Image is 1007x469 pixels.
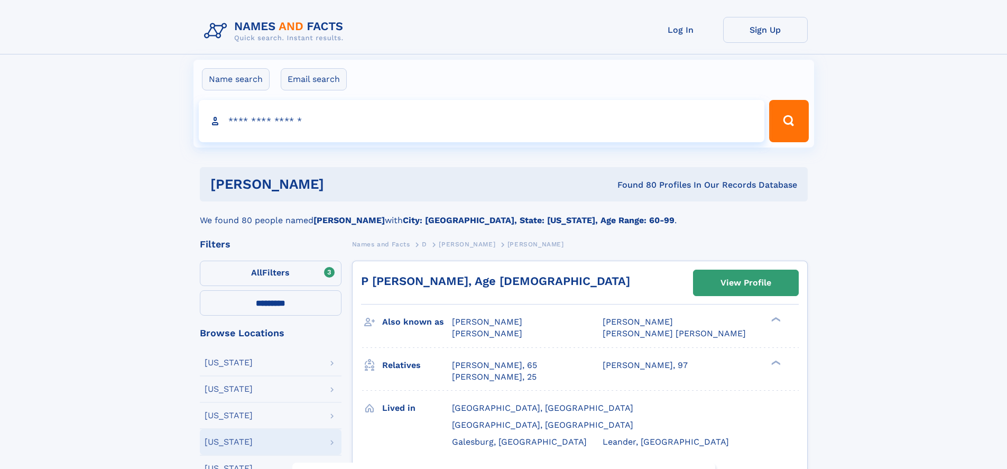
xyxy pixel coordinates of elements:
[452,437,587,447] span: Galesburg, [GEOGRAPHIC_DATA]
[507,241,564,248] span: [PERSON_NAME]
[723,17,808,43] a: Sign Up
[452,360,537,371] a: [PERSON_NAME], 65
[439,241,495,248] span: [PERSON_NAME]
[382,356,452,374] h3: Relatives
[199,100,765,142] input: search input
[422,241,427,248] span: D
[694,270,798,296] a: View Profile
[769,359,781,366] div: ❯
[452,371,537,383] a: [PERSON_NAME], 25
[603,360,688,371] a: [PERSON_NAME], 97
[452,420,633,430] span: [GEOGRAPHIC_DATA], [GEOGRAPHIC_DATA]
[281,68,347,90] label: Email search
[639,17,723,43] a: Log In
[202,68,270,90] label: Name search
[200,201,808,227] div: We found 80 people named with .
[769,316,781,323] div: ❯
[205,358,253,367] div: [US_STATE]
[352,237,410,251] a: Names and Facts
[313,215,385,225] b: [PERSON_NAME]
[205,438,253,446] div: [US_STATE]
[439,237,495,251] a: [PERSON_NAME]
[251,268,262,278] span: All
[403,215,675,225] b: City: [GEOGRAPHIC_DATA], State: [US_STATE], Age Range: 60-99
[200,17,352,45] img: Logo Names and Facts
[382,399,452,417] h3: Lived in
[452,403,633,413] span: [GEOGRAPHIC_DATA], [GEOGRAPHIC_DATA]
[210,178,471,191] h1: [PERSON_NAME]
[205,385,253,393] div: [US_STATE]
[422,237,427,251] a: D
[603,437,729,447] span: Leander, [GEOGRAPHIC_DATA]
[769,100,808,142] button: Search Button
[200,261,341,286] label: Filters
[382,313,452,331] h3: Also known as
[603,328,746,338] span: [PERSON_NAME] [PERSON_NAME]
[361,274,630,288] a: P [PERSON_NAME], Age [DEMOGRAPHIC_DATA]
[452,317,522,327] span: [PERSON_NAME]
[200,240,341,249] div: Filters
[205,411,253,420] div: [US_STATE]
[470,179,797,191] div: Found 80 Profiles In Our Records Database
[720,271,771,295] div: View Profile
[603,317,673,327] span: [PERSON_NAME]
[452,328,522,338] span: [PERSON_NAME]
[200,328,341,338] div: Browse Locations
